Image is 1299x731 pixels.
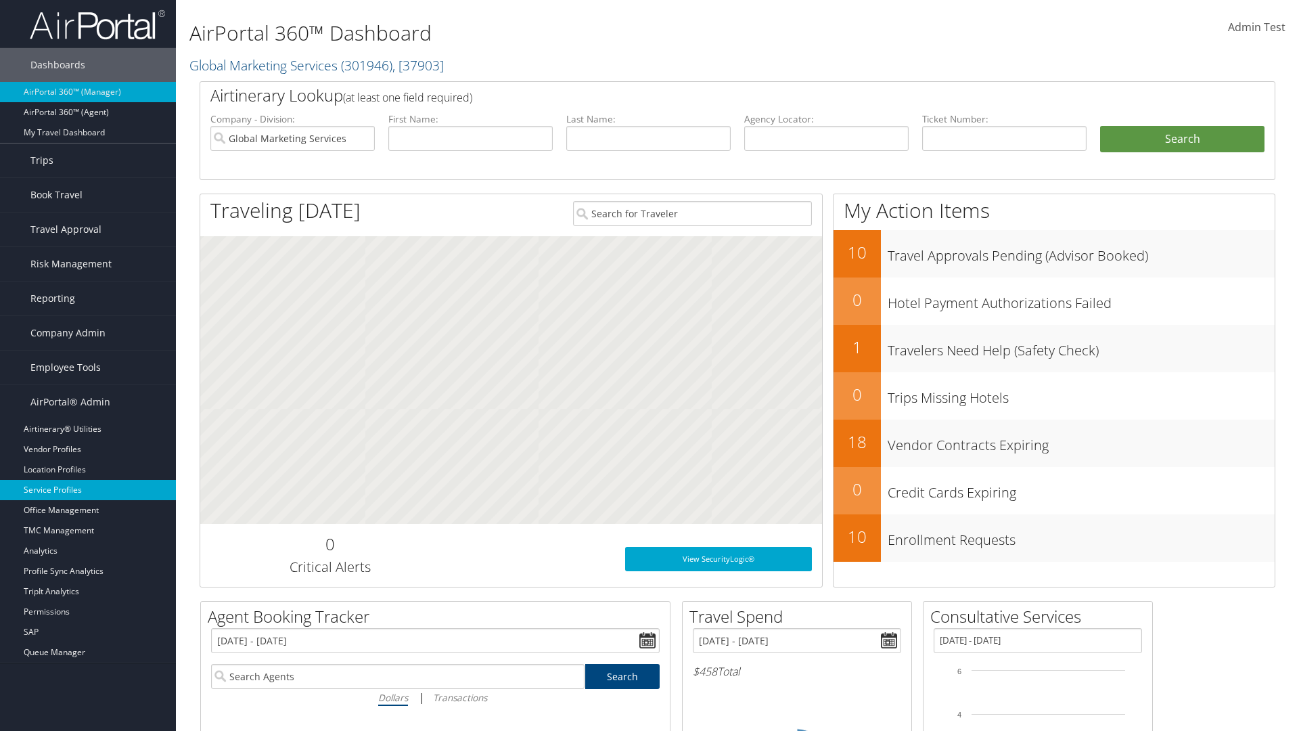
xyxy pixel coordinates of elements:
h3: Enrollment Requests [888,524,1275,550]
h3: Travelers Need Help (Safety Check) [888,334,1275,360]
span: Company Admin [30,316,106,350]
tspan: 4 [957,711,961,719]
h3: Hotel Payment Authorizations Failed [888,287,1275,313]
h2: 0 [834,383,881,406]
span: Travel Approval [30,213,101,246]
h1: AirPortal 360™ Dashboard [189,19,920,47]
span: ( 301946 ) [341,56,392,74]
h2: 10 [834,241,881,264]
label: Ticket Number: [922,112,1087,126]
label: Last Name: [566,112,731,126]
span: , [ 37903 ] [392,56,444,74]
tspan: 6 [957,667,961,675]
span: Dashboards [30,48,85,82]
button: Search [1100,126,1264,153]
input: Search Agents [211,664,585,689]
img: airportal-logo.png [30,9,165,41]
h6: Total [693,664,901,679]
i: Dollars [378,691,408,704]
h2: Consultative Services [930,605,1152,628]
i: Transactions [433,691,487,704]
span: Book Travel [30,178,83,212]
a: 0Hotel Payment Authorizations Failed [834,278,1275,325]
h2: 0 [834,288,881,311]
span: (at least one field required) [343,90,472,105]
a: View SecurityLogic® [625,547,812,571]
a: 1Travelers Need Help (Safety Check) [834,325,1275,372]
label: First Name: [388,112,553,126]
span: $458 [693,664,717,679]
a: 10Travel Approvals Pending (Advisor Booked) [834,230,1275,278]
span: Admin Test [1228,20,1285,35]
h1: My Action Items [834,196,1275,225]
span: AirPortal® Admin [30,385,110,419]
a: Admin Test [1228,7,1285,49]
input: Search for Traveler [573,201,812,226]
a: 18Vendor Contracts Expiring [834,420,1275,467]
h3: Vendor Contracts Expiring [888,429,1275,455]
h3: Trips Missing Hotels [888,382,1275,407]
h2: Airtinerary Lookup [210,84,1175,107]
h2: Travel Spend [689,605,911,628]
h3: Critical Alerts [210,558,449,577]
h2: 0 [834,478,881,501]
a: 10Enrollment Requests [834,514,1275,562]
a: 0Credit Cards Expiring [834,467,1275,514]
h2: 18 [834,430,881,453]
h2: Agent Booking Tracker [208,605,670,628]
span: Trips [30,143,53,177]
a: Global Marketing Services [189,56,444,74]
span: Risk Management [30,247,112,281]
span: Employee Tools [30,351,101,384]
h1: Traveling [DATE] [210,196,361,225]
h3: Credit Cards Expiring [888,477,1275,502]
label: Agency Locator: [744,112,909,126]
div: | [211,689,660,706]
h2: 1 [834,336,881,359]
h2: 0 [210,533,449,556]
a: Search [585,664,660,689]
h2: 10 [834,525,881,548]
a: 0Trips Missing Hotels [834,372,1275,420]
span: Reporting [30,282,75,315]
label: Company - Division: [210,112,375,126]
h3: Travel Approvals Pending (Advisor Booked) [888,240,1275,265]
